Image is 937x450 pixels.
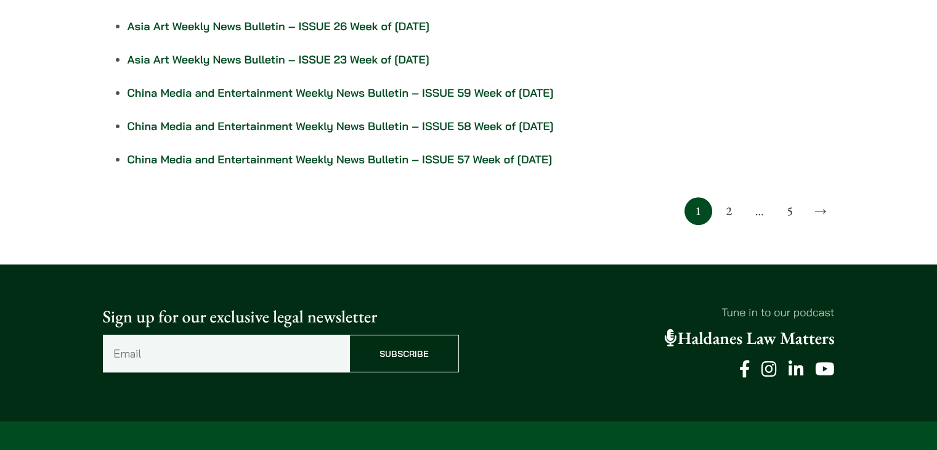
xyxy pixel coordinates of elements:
[128,119,554,133] a: China Media and Entertainment Weekly News Bulletin – ISSUE 58 Week of [DATE]
[349,335,459,372] input: Subscribe
[128,19,430,33] a: Asia Art Weekly News Bulletin – ISSUE 26 Week of [DATE]
[665,327,835,350] a: Haldanes Law Matters
[103,304,459,330] p: Sign up for our exclusive legal newsletter
[684,197,712,225] span: 1
[807,197,835,225] a: →
[103,197,835,225] nav: Posts pagination
[715,197,742,225] a: 2
[479,304,835,321] p: Tune in to our podcast
[128,152,553,166] a: China Media and Entertainment Weekly News Bulletin – ISSUE 57 Week of [DATE]
[103,335,349,372] input: Email
[745,197,773,225] span: …
[128,86,554,100] a: China Media and Entertainment Weekly News Bulletin – ISSUE 59 Week of [DATE]
[776,197,804,225] a: 5
[128,52,429,67] a: Asia Art Weekly News Bulletin – ISSUE 23 Week of [DATE]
